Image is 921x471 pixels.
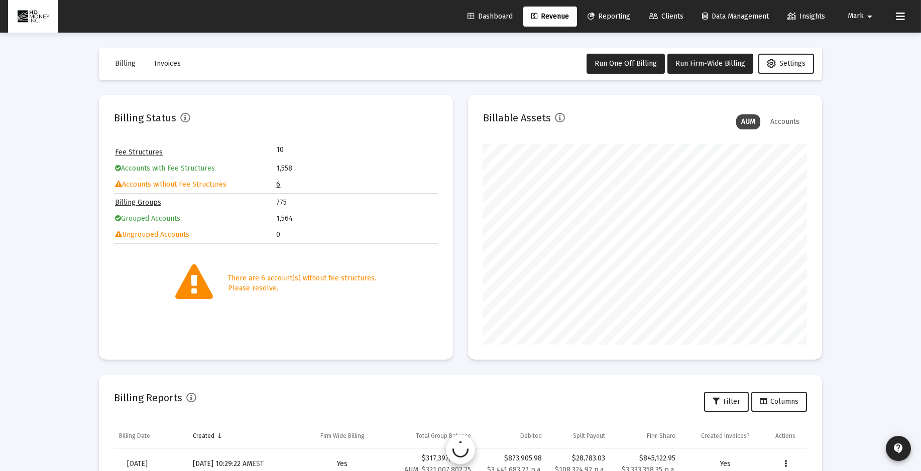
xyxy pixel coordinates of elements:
[468,12,513,21] span: Dashboard
[459,7,521,27] a: Dashboard
[277,161,437,176] td: 1,558
[587,54,665,74] button: Run One Off Billing
[228,273,377,283] div: There are 6 account(s) without fee structures.
[154,59,181,68] span: Invoices
[765,114,804,129] div: Accounts
[119,432,150,440] div: Billing Date
[647,432,675,440] div: Firm Share
[114,110,176,126] h2: Billing Status
[685,459,765,469] div: Yes
[713,397,740,406] span: Filter
[848,12,864,21] span: Mark
[188,424,298,448] td: Column Created
[228,283,377,293] div: Please resolve.
[864,7,876,27] mat-icon: arrow_drop_down
[115,198,161,207] a: Billing Groups
[193,459,293,469] div: [DATE] 10:29:22 AM
[580,7,638,27] a: Reporting
[115,148,163,156] a: Fee Structures
[701,432,750,440] div: Created Invoices?
[277,145,357,155] td: 10
[649,12,683,21] span: Clients
[588,12,630,21] span: Reporting
[277,227,437,242] td: 0
[114,424,188,448] td: Column Billing Date
[303,459,382,469] div: Yes
[483,110,551,126] h2: Billable Assets
[751,392,807,412] button: Columns
[680,424,770,448] td: Column Created Invoices?
[127,459,148,468] span: [DATE]
[775,432,795,440] div: Actions
[641,7,692,27] a: Clients
[277,180,281,189] a: 6
[520,432,542,440] div: Debited
[115,161,276,176] td: Accounts with Fee Structures
[115,59,136,68] span: Billing
[758,54,814,74] button: Settings
[277,195,437,210] td: 775
[694,7,777,27] a: Data Management
[760,397,798,406] span: Columns
[298,424,387,448] td: Column Firm Wide Billing
[702,12,769,21] span: Data Management
[787,12,825,21] span: Insights
[114,390,182,406] h2: Billing Reports
[115,227,276,242] td: Ungrouped Accounts
[481,453,541,463] div: $873,905.98
[547,424,611,448] td: Column Split Payout
[523,7,577,27] a: Revenue
[320,432,365,440] div: Firm Wide Billing
[277,211,437,226] td: 1,564
[892,442,904,454] mat-icon: contact_support
[704,392,749,412] button: Filter
[667,54,753,74] button: Run Firm-Wide Billing
[595,59,657,68] span: Run One Off Billing
[770,424,807,448] td: Column Actions
[779,7,833,27] a: Insights
[115,177,276,192] td: Accounts without Fee Structures
[615,453,675,463] div: $845,122.95
[675,59,745,68] span: Run Firm-Wide Billing
[836,6,888,26] button: Mark
[146,54,189,74] button: Invoices
[386,424,476,448] td: Column Total Group Balance
[416,432,471,440] div: Total Group Balance
[16,7,51,27] img: Dashboard
[193,432,214,440] div: Created
[531,12,569,21] span: Revenue
[767,59,805,68] span: Settings
[736,114,760,129] div: AUM
[115,211,276,226] td: Grouped Accounts
[476,424,546,448] td: Column Debited
[107,54,144,74] button: Billing
[252,459,264,468] small: EST
[610,424,680,448] td: Column Firm Share
[573,432,605,440] div: Split Payout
